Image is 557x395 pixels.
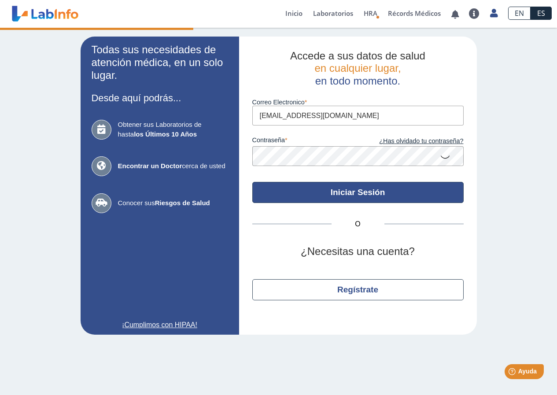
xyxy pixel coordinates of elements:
a: ¿Has olvidado tu contraseña? [358,137,464,146]
span: Obtener sus Laboratorios de hasta [118,120,228,140]
h2: Todas sus necesidades de atención médica, en un solo lugar. [92,44,228,81]
span: Conocer sus [118,198,228,208]
a: ¡Cumplimos con HIPAA! [92,320,228,330]
h3: Desde aquí podrás... [92,92,228,103]
button: Iniciar Sesión [252,182,464,203]
span: en cualquier lugar, [314,62,401,74]
span: en todo momento. [315,75,400,87]
label: Correo Electronico [252,99,464,106]
span: HRA [364,9,377,18]
iframe: Help widget launcher [479,361,547,385]
b: Riesgos de Salud [155,199,210,207]
label: contraseña [252,137,358,146]
h2: ¿Necesitas una cuenta? [252,245,464,258]
span: O [332,219,384,229]
a: ES [531,7,552,20]
a: EN [508,7,531,20]
button: Regístrate [252,279,464,300]
span: Accede a sus datos de salud [290,50,425,62]
span: cerca de usted [118,161,228,171]
b: los Últimos 10 Años [134,130,197,138]
b: Encontrar un Doctor [118,162,182,170]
